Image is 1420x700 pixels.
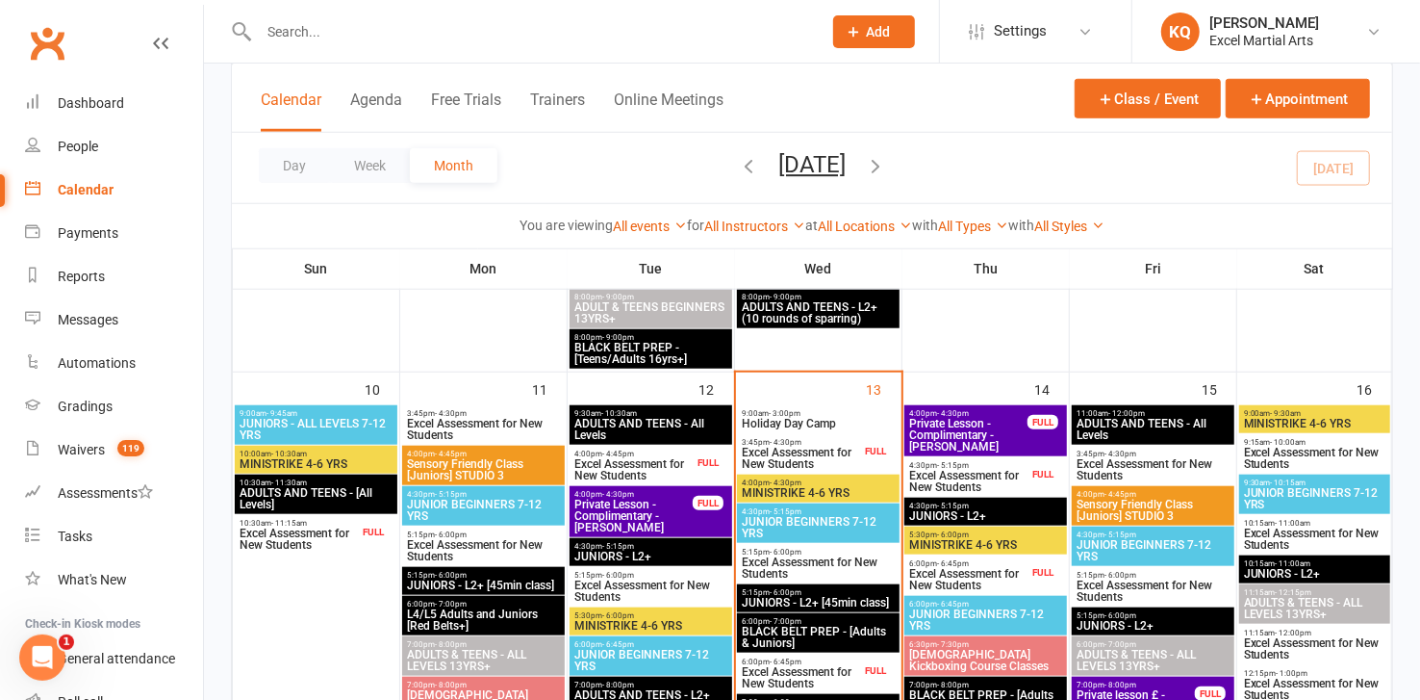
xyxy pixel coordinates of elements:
div: Gradings [58,399,113,414]
span: - 4:30pm [1104,450,1136,458]
span: 9:30am [573,409,728,418]
span: JUNIORS - L2+ [908,510,1063,522]
span: 4:00pm [573,490,694,499]
button: Trainers [530,91,585,132]
span: Excel Assessment for New Students [741,557,896,580]
span: - 8:00pm [1104,681,1136,689]
div: People [58,139,98,154]
span: - 7:00pm [435,600,467,609]
span: BLACK BELT PREP - [Adults & Juniors] [741,626,896,649]
span: 10:30am [239,479,393,487]
span: Excel Assessment for New Students [573,458,694,481]
strong: for [687,218,704,233]
span: - 6:00pm [770,548,801,557]
div: 13 [867,373,901,404]
div: Excel Martial Arts [1209,32,1319,49]
strong: with [912,218,938,233]
span: - 4:30pm [770,438,801,447]
span: - 10:30am [601,409,637,418]
a: All Types [938,219,1008,234]
span: - 4:45pm [602,450,634,458]
button: Day [259,148,330,183]
strong: You are viewing [520,218,613,233]
span: 10:15am [1243,519,1386,528]
span: - 6:00pm [602,571,634,580]
div: FULL [860,663,891,678]
span: 11:15am [1243,629,1386,637]
div: 14 [1034,373,1069,404]
span: 8:00pm [573,293,728,301]
span: - 6:00pm [435,571,467,580]
span: JUNIORS - L2+ [1076,620,1230,632]
span: - 5:15pm [937,502,969,510]
span: Excel Assessment for New Students [1243,637,1386,661]
div: Messages [58,312,118,327]
span: 10:00am [239,450,393,458]
span: 9:00am [1243,409,1386,418]
button: Month [410,148,497,183]
span: JUNIOR BEGINNERS 7-12 YRS [573,649,728,672]
span: 9:00am [741,409,896,418]
span: Excel Assessment for New Students [406,539,561,562]
span: 11:15am [1243,588,1386,597]
span: 4:00pm [908,409,1028,418]
span: - 8:00pm [435,640,467,649]
span: - 5:15pm [602,542,634,551]
button: Free Trials [431,91,501,132]
div: KQ [1161,13,1200,51]
span: 9:30am [1243,479,1386,487]
th: Thu [902,248,1070,289]
span: ADULT & TEENS BEGINNERS 13YRS+ [573,301,728,324]
span: - 11:15am [271,519,307,528]
div: Automations [58,355,136,371]
span: MINISTRIKE 4-6 YRS [741,487,896,499]
th: Mon [400,248,568,289]
div: FULL [693,455,723,470]
a: Dashboard [25,82,203,125]
span: 10:30am [239,519,359,528]
span: Excel Assessment for New Students [741,447,861,470]
span: JUNIOR BEGINNERS 7-12 YRS [908,609,1063,632]
button: Agenda [350,91,402,132]
span: - 3:00pm [769,409,800,418]
span: BLACK BELT PREP - [Teens/Adults 16yrs+] [573,342,728,365]
span: 7:00pm [406,681,561,689]
span: 5:15pm [406,531,561,539]
span: 5:15pm [1076,571,1230,580]
span: - 4:30pm [435,409,467,418]
input: Search... [253,18,808,45]
span: 4:00pm [406,450,561,458]
span: ADULTS & TEENS - ALL LEVELS 13YRS+ [406,649,561,672]
span: Excel Assessment for New Students [239,528,359,551]
span: JUNIORS - ALL LEVELS 7-12 YRS [239,418,393,441]
span: 3:45pm [406,409,561,418]
span: 12:15pm [1243,669,1386,678]
span: 9:00am [239,409,393,418]
span: Excel Assessment for New Students [1243,528,1386,551]
span: 7:00pm [406,640,561,649]
span: Holiday Day Camp [741,418,896,429]
span: Settings [994,10,1047,53]
span: - 6:00pm [1104,611,1136,620]
button: Calendar [261,91,321,132]
span: - 6:45pm [937,600,969,609]
span: 4:30pm [908,502,1063,510]
button: Online Meetings [614,91,723,132]
span: - 7:30pm [937,640,969,649]
span: - 12:00pm [1276,629,1312,637]
span: 4:30pm [573,542,728,551]
span: - 5:15pm [1104,531,1136,539]
span: 5:30pm [908,531,1063,539]
span: - 6:00pm [770,588,801,597]
th: Sun [233,248,400,289]
span: - 4:30pm [937,409,969,418]
span: ADULTS AND TEENS - [All Levels] [239,487,393,510]
span: - 6:00pm [602,611,634,620]
a: Reports [25,255,203,298]
div: FULL [1027,565,1058,580]
span: ADULTS AND TEENS - All Levels [1076,418,1230,441]
span: 10:15am [1243,559,1386,568]
span: - 7:00pm [1104,640,1136,649]
div: Calendar [58,182,114,197]
span: 6:00pm [406,600,561,609]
